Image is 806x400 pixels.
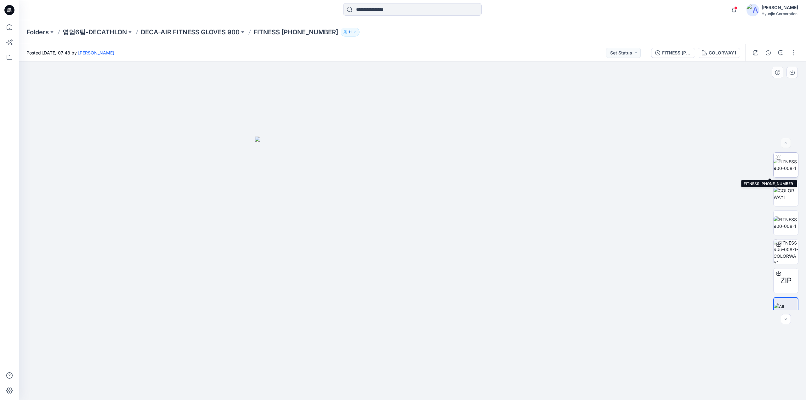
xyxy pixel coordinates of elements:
a: Folders [26,28,49,37]
a: DECA-AIR FITNESS GLOVES 900 [141,28,240,37]
div: Hyunjin Corporation [762,11,798,16]
span: ZIP [780,275,792,286]
img: All colorways [774,303,798,316]
a: [PERSON_NAME] [78,50,114,55]
span: Posted [DATE] 07:48 by [26,49,114,56]
a: 영업6팀-DECATHLON [63,28,127,37]
img: avatar [746,4,759,16]
div: [PERSON_NAME] [762,4,798,11]
img: FITNESS 900-008-1 [774,216,798,229]
p: 11 [349,29,352,36]
div: COLORWAY1 [709,49,736,56]
img: FITNESS 900-008-1-COLORWAY1 [774,239,798,264]
div: FITNESS [PHONE_NUMBER] [662,49,691,56]
button: Details [763,48,773,58]
button: 11 [341,28,360,37]
button: FITNESS [PHONE_NUMBER] [651,48,695,58]
button: COLORWAY1 [698,48,740,58]
img: COLORWAY1 [774,187,798,200]
img: FITNESS 900-008-1 [774,158,798,172]
p: FITNESS [PHONE_NUMBER] [253,28,338,37]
